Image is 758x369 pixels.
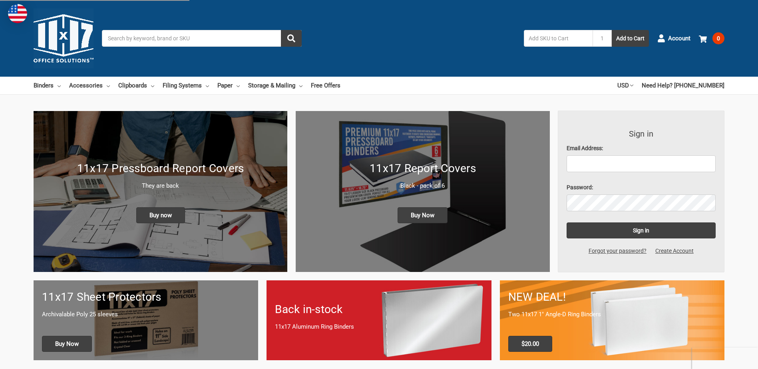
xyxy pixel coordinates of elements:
[42,160,279,177] h1: 11x17 Pressboard Report Covers
[118,77,154,94] a: Clipboards
[508,310,716,319] p: Two 11x17 1" Angle-D Ring Binders
[136,207,185,223] span: Buy now
[34,8,94,68] img: 11x17.com
[500,280,724,360] a: 11x17 Binder 2-pack only $20.00 NEW DEAL! Two 11x17 1" Angle-D Ring Binders $20.00
[668,34,690,43] span: Account
[657,28,690,49] a: Account
[275,301,483,318] h1: Back in-stock
[102,30,302,47] input: Search by keyword, brand or SKU
[692,347,758,369] iframe: Google Customer Reviews
[34,280,258,360] a: 11x17 sheet protectors 11x17 Sheet Protectors Archivalable Poly 25 sleeves Buy Now
[642,77,724,94] a: Need Help? [PHONE_NUMBER]
[584,247,651,255] a: Forgot your password?
[42,181,279,190] p: They are back
[275,322,483,331] p: 11x17 Aluminum Ring Binders
[34,111,287,272] img: New 11x17 Pressboard Binders
[34,111,287,272] a: New 11x17 Pressboard Binders 11x17 Pressboard Report Covers They are back Buy now
[567,183,716,192] label: Password:
[248,77,302,94] a: Storage & Mailing
[508,336,552,352] span: $20.00
[296,111,549,272] a: 11x17 Report Covers 11x17 Report Covers Black - pack of 6 Buy Now
[567,222,716,238] input: Sign in
[524,30,593,47] input: Add SKU to Cart
[42,310,250,319] p: Archivalable Poly 25 sleeves
[617,77,633,94] a: USD
[34,77,61,94] a: Binders
[267,280,491,360] a: Back in-stock 11x17 Aluminum Ring Binders
[508,289,716,306] h1: NEW DEAL!
[8,4,27,23] img: duty and tax information for United States
[612,30,649,47] button: Add to Cart
[304,160,541,177] h1: 11x17 Report Covers
[567,128,716,140] h3: Sign in
[567,144,716,153] label: Email Address:
[296,111,549,272] img: 11x17 Report Covers
[699,28,724,49] a: 0
[398,207,448,223] span: Buy Now
[69,77,110,94] a: Accessories
[651,247,698,255] a: Create Account
[217,77,240,94] a: Paper
[42,289,250,306] h1: 11x17 Sheet Protectors
[712,32,724,44] span: 0
[304,181,541,190] p: Black - pack of 6
[311,77,340,94] a: Free Offers
[163,77,209,94] a: Filing Systems
[42,336,92,352] span: Buy Now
